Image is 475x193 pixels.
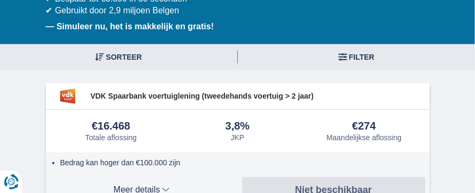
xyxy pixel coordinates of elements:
[226,120,250,132] div: 3,8%
[238,44,475,70] button: Filter
[349,53,375,61] span: Filter
[50,87,85,105] img: product.pl.alt VDK bank
[231,133,245,142] div: JKP
[60,157,422,168] li: Bedrag kan hoger dan €100.000 zijn
[352,120,376,132] div: €274
[85,133,137,142] div: Totale aflossing
[92,120,130,132] div: €16.468
[46,22,214,31] b: — Simuleer nu, het is makkelijk en gratis!
[326,133,401,142] div: Maandelijkse aflossing
[91,91,425,101] span: VDK Spaarbank voertuiglening (tweedehands voertuig > 2 jaar)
